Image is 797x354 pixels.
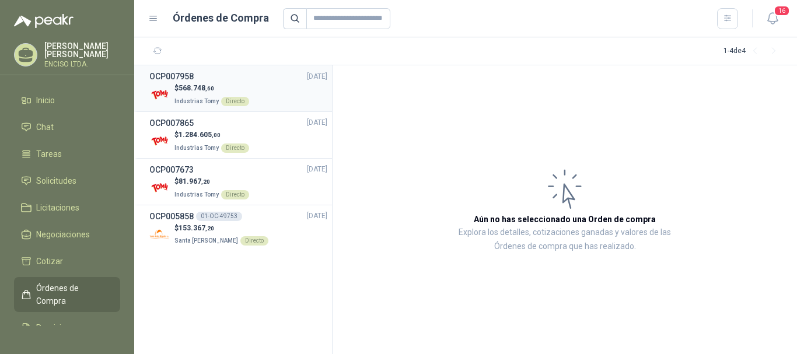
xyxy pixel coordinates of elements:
span: Industrias Tomy [174,98,219,104]
p: Explora los detalles, cotizaciones ganadas y valores de las Órdenes de compra que has realizado. [449,226,680,254]
span: ,60 [205,85,214,92]
span: Inicio [36,94,55,107]
img: Logo peakr [14,14,74,28]
span: 153.367 [179,224,214,232]
a: Remisiones [14,317,120,339]
h1: Órdenes de Compra [173,10,269,26]
a: Chat [14,116,120,138]
span: Solicitudes [36,174,76,187]
span: ,20 [201,178,210,185]
div: 1 - 4 de 4 [723,42,783,61]
a: OCP007958[DATE] Company Logo$568.748,60Industrias TomyDirecto [149,70,327,107]
div: Directo [221,143,249,153]
span: Industrias Tomy [174,145,219,151]
span: 16 [774,5,790,16]
a: OCP00585801-OC-49753[DATE] Company Logo$153.367,20Santa [PERSON_NAME]Directo [149,210,327,247]
h3: Aún no has seleccionado una Orden de compra [474,213,656,226]
a: Solicitudes [14,170,120,192]
span: Órdenes de Compra [36,282,109,307]
a: Órdenes de Compra [14,277,120,312]
span: Negociaciones [36,228,90,241]
div: Directo [240,236,268,246]
span: Remisiones [36,321,79,334]
span: Tareas [36,148,62,160]
img: Company Logo [149,85,170,105]
p: [PERSON_NAME] [PERSON_NAME] [44,42,120,58]
img: Company Logo [149,178,170,198]
span: ,00 [212,132,221,138]
span: 568.748 [179,84,214,92]
a: OCP007865[DATE] Company Logo$1.284.605,00Industrias TomyDirecto [149,117,327,153]
img: Company Logo [149,224,170,244]
button: 16 [762,8,783,29]
h3: OCP005858 [149,210,194,223]
span: 1.284.605 [179,131,221,139]
a: OCP007673[DATE] Company Logo$81.967,20Industrias TomyDirecto [149,163,327,200]
span: Chat [36,121,54,134]
span: Santa [PERSON_NAME] [174,237,238,244]
p: $ [174,129,249,141]
span: [DATE] [307,71,327,82]
a: Inicio [14,89,120,111]
span: [DATE] [307,117,327,128]
p: $ [174,223,268,234]
h3: OCP007958 [149,70,194,83]
a: Negociaciones [14,223,120,246]
h3: OCP007865 [149,117,194,129]
a: Licitaciones [14,197,120,219]
a: Cotizar [14,250,120,272]
span: ,20 [205,225,214,232]
div: Directo [221,97,249,106]
span: [DATE] [307,211,327,222]
span: 81.967 [179,177,210,185]
p: $ [174,83,249,94]
h3: OCP007673 [149,163,194,176]
img: Company Logo [149,131,170,152]
span: Cotizar [36,255,63,268]
span: [DATE] [307,164,327,175]
p: $ [174,176,249,187]
a: Tareas [14,143,120,165]
span: Industrias Tomy [174,191,219,198]
p: ENCISO LTDA. [44,61,120,68]
div: Directo [221,190,249,199]
span: Licitaciones [36,201,79,214]
div: 01-OC-49753 [196,212,242,221]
